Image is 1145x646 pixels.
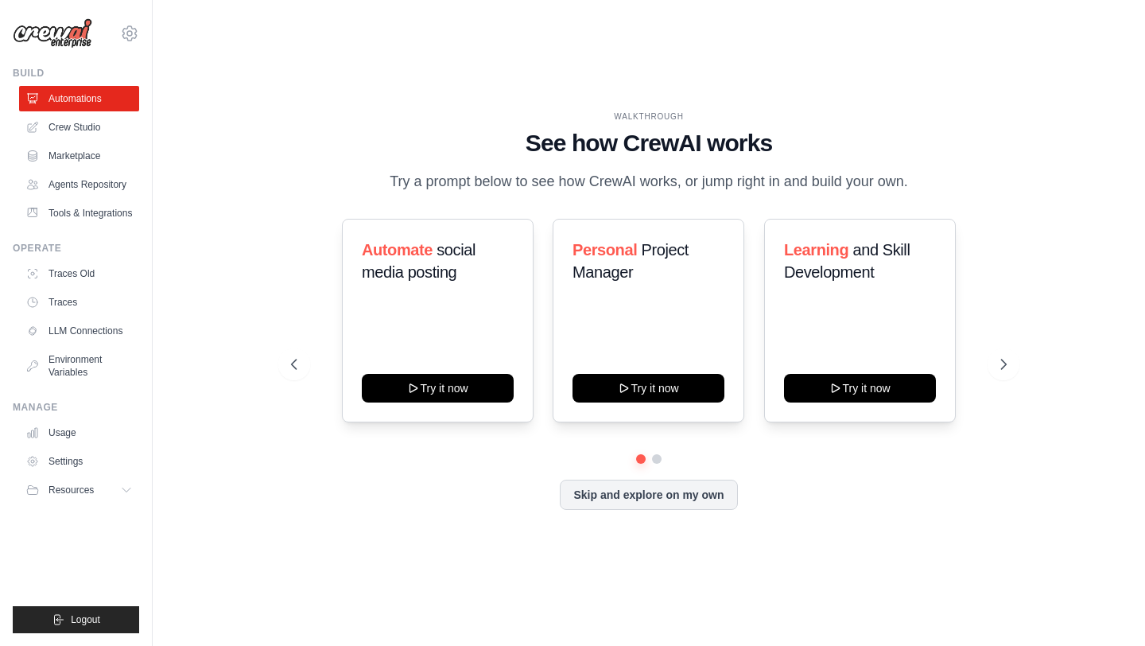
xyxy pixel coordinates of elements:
[784,241,848,259] span: Learning
[560,480,737,510] button: Skip and explore on my own
[19,318,139,344] a: LLM Connections
[784,374,936,403] button: Try it now
[19,115,139,140] a: Crew Studio
[572,374,724,403] button: Try it now
[19,420,139,446] a: Usage
[13,67,139,80] div: Build
[19,200,139,226] a: Tools & Integrations
[19,477,139,503] button: Resources
[362,374,514,403] button: Try it now
[13,242,139,255] div: Operate
[13,401,139,414] div: Manage
[572,241,637,259] span: Personal
[784,241,910,281] span: and Skill Development
[382,170,916,193] p: Try a prompt below to see how CrewAI works, or jump right in and build your own.
[19,261,139,286] a: Traces Old
[49,484,94,496] span: Resources
[19,172,139,197] a: Agents Repository
[13,18,92,49] img: Logo
[13,606,139,633] button: Logout
[19,143,139,169] a: Marketplace
[291,129,1006,158] h1: See how CrewAI works
[19,449,139,474] a: Settings
[71,613,100,626] span: Logout
[362,241,433,259] span: Automate
[19,86,139,111] a: Automations
[19,290,139,315] a: Traces
[291,111,1006,123] div: WALKTHROUGH
[19,347,139,385] a: Environment Variables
